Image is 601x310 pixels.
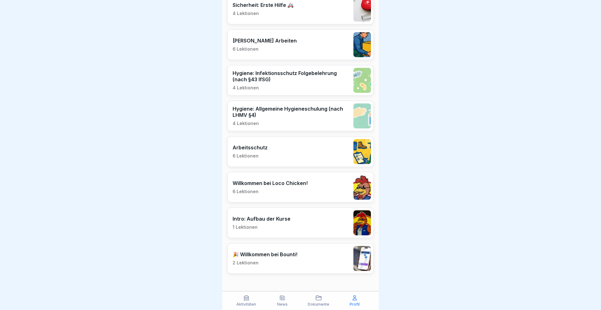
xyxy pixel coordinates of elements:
a: Intro: Aufbau der Kurse1 Lektionen [227,207,374,238]
img: bgsrfyvhdm6180ponve2jajk.png [353,139,371,164]
p: [PERSON_NAME] Arbeiten [233,37,297,44]
p: 🎉 Willkommen bei Bounti! [233,251,297,257]
p: Sicherheit: Erste Hilfe 🚑 [233,2,294,8]
p: Willkommen bei Loco Chicken! [233,180,308,186]
p: 6 Lektionen [233,189,308,194]
p: Arbeitsschutz [233,144,268,151]
a: 🎉 Willkommen bei Bounti!2 Lektionen [227,243,374,274]
a: [PERSON_NAME] Arbeiten6 Lektionen [227,29,374,60]
p: Aktivitäten [236,302,256,307]
a: Hygiene: Infektionsschutz Folgebelehrung (nach §43 IfSG)4 Lektionen [227,65,374,96]
p: 6 Lektionen [233,46,297,52]
a: Willkommen bei Loco Chicken!6 Lektionen [227,172,374,202]
p: 4 Lektionen [233,121,350,126]
p: 4 Lektionen [233,11,294,16]
a: Arbeitsschutz6 Lektionen [227,136,374,167]
img: tgff07aey9ahi6f4hltuk21p.png [353,68,371,93]
p: 2 Lektionen [233,260,297,266]
p: News [277,302,288,307]
p: 4 Lektionen [233,85,350,91]
p: Intro: Aufbau der Kurse [233,216,290,222]
img: b4eu0mai1tdt6ksd7nlke1so.png [353,246,371,271]
p: Hygiene: Infektionsschutz Folgebelehrung (nach §43 IfSG) [233,70,350,82]
p: 1 Lektionen [233,224,290,230]
p: Hygiene: Allgemeine Hygieneschulung (nach LHMV §4) [233,106,350,118]
img: ns5fm27uu5em6705ixom0yjt.png [353,32,371,57]
img: lfqm4qxhxxazmhnytvgjifca.png [353,175,371,200]
p: Profil [350,302,360,307]
a: Hygiene: Allgemeine Hygieneschulung (nach LHMV §4)4 Lektionen [227,101,374,131]
img: gxsnf7ygjsfsmxd96jxi4ufn.png [353,103,371,128]
p: 6 Lektionen [233,153,268,159]
img: snc91y4odgtnypq904nm9imt.png [353,210,371,235]
p: Dokumente [308,302,329,307]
